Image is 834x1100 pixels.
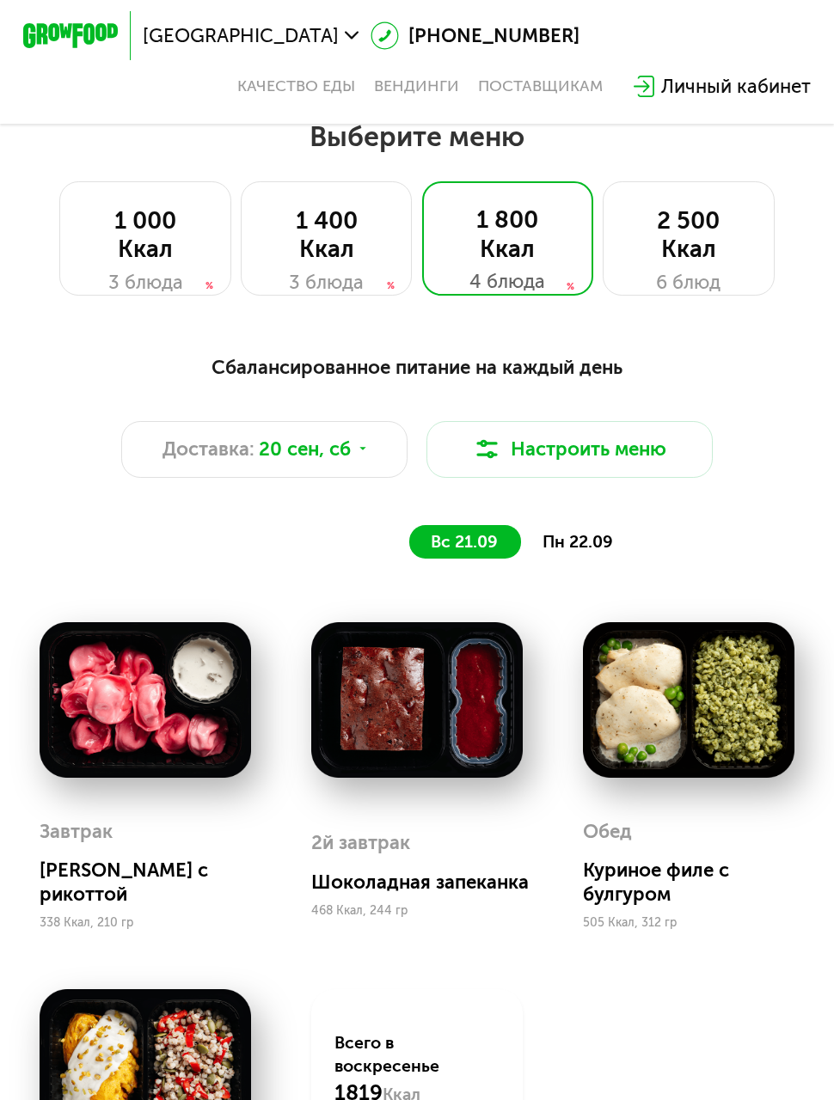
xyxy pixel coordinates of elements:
[84,268,206,296] div: 3 блюда
[628,206,750,264] div: 2 500 Ккал
[371,21,580,50] a: [PHONE_NUMBER]
[28,353,806,383] div: Сбалансированное питание на каждый день
[84,206,206,264] div: 1 000 Ккал
[311,871,543,895] div: Шоколадная запеканка
[431,532,498,552] span: вс 21.09
[40,814,113,850] div: Завтрак
[543,532,613,552] span: пн 22.09
[374,76,459,95] a: Вендинги
[266,206,388,264] div: 1 400 Ккал
[583,814,632,850] div: Обед
[583,859,814,906] div: Куриное филе с булгуром
[143,27,339,46] span: [GEOGRAPHIC_DATA]
[583,916,795,930] div: 505 Ккал, 312 гр
[311,904,524,918] div: 468 Ккал, 244 гр
[311,825,410,861] div: 2й завтрак
[40,859,271,906] div: [PERSON_NAME] с рикоттой
[77,119,758,154] h2: Выберите меню
[661,72,811,101] div: Личный кабинет
[628,268,750,296] div: 6 блюд
[426,421,713,479] button: Настроить меню
[237,76,355,95] a: Качество еды
[259,435,351,463] span: 20 сен, сб
[163,435,254,463] span: Доставка:
[478,76,603,95] div: поставщикам
[446,205,569,263] div: 1 800 Ккал
[266,268,388,296] div: 3 блюда
[40,916,252,930] div: 338 Ккал, 210 гр
[446,267,569,296] div: 4 блюда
